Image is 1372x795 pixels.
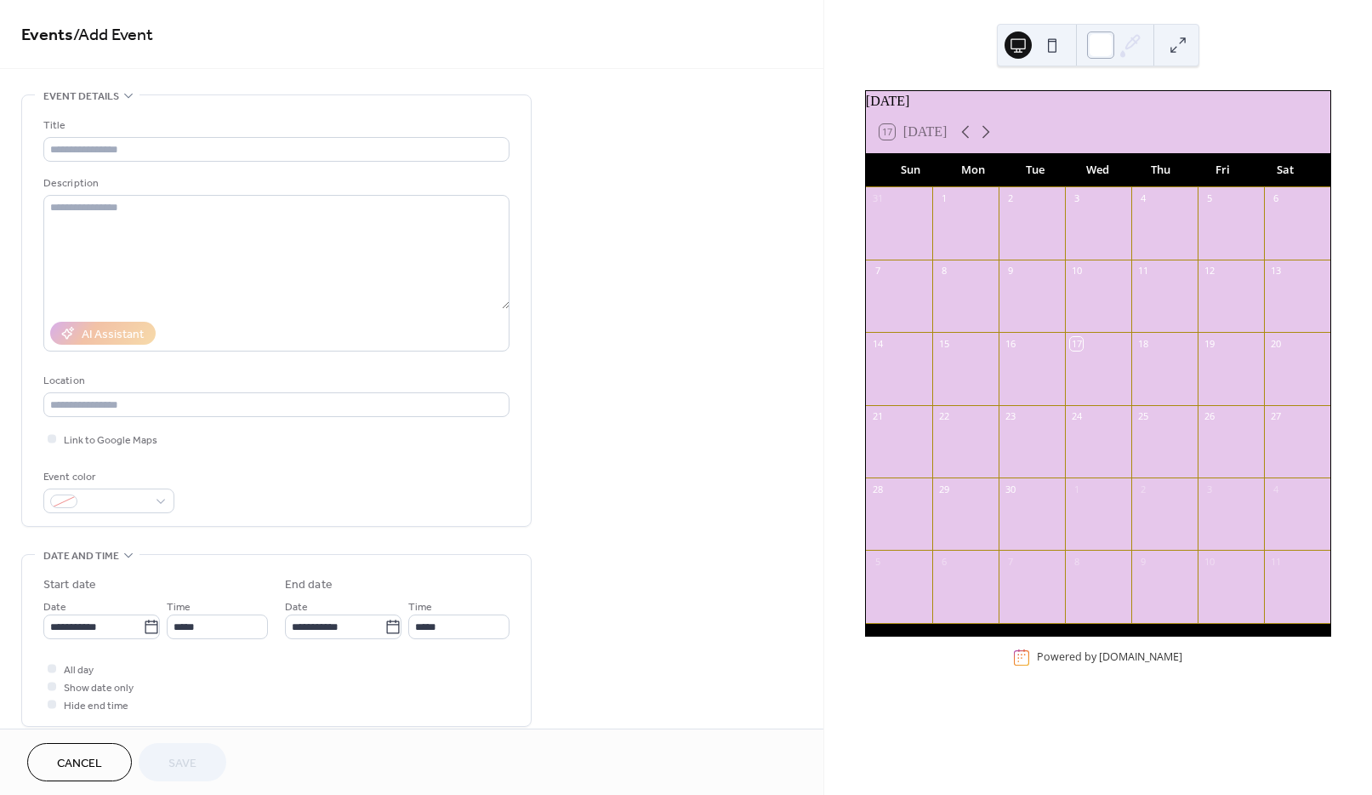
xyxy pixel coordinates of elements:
[43,372,506,390] div: Location
[1203,192,1215,205] div: 5
[1269,192,1282,205] div: 6
[937,410,950,423] div: 22
[43,174,506,192] div: Description
[1004,265,1016,277] div: 9
[871,483,884,495] div: 28
[408,598,432,616] span: Time
[43,598,66,616] span: Date
[43,547,119,565] span: Date and time
[43,117,506,134] div: Title
[1269,265,1282,277] div: 13
[285,598,308,616] span: Date
[1255,153,1317,187] div: Sat
[1269,337,1282,350] div: 20
[1136,410,1149,423] div: 25
[1136,192,1149,205] div: 4
[1099,650,1182,665] a: [DOMAIN_NAME]
[1203,410,1215,423] div: 26
[1269,555,1282,568] div: 11
[167,598,191,616] span: Time
[1130,153,1192,187] div: Thu
[880,153,942,187] div: Sun
[1136,555,1149,568] div: 9
[871,265,884,277] div: 7
[43,88,119,106] span: Event details
[866,91,1330,112] div: [DATE]
[871,410,884,423] div: 21
[942,153,1004,187] div: Mon
[27,743,132,781] button: Cancel
[1070,192,1083,205] div: 3
[43,468,171,486] div: Event color
[43,576,96,594] div: Start date
[1192,153,1254,187] div: Fri
[64,432,157,449] span: Link to Google Maps
[1067,153,1129,187] div: Wed
[1070,265,1083,277] div: 10
[1070,337,1083,350] div: 17
[937,555,950,568] div: 6
[21,19,73,52] a: Events
[73,19,153,52] span: / Add Event
[1203,483,1215,495] div: 3
[871,555,884,568] div: 5
[937,192,950,205] div: 1
[1136,483,1149,495] div: 2
[1004,410,1016,423] div: 23
[1070,555,1083,568] div: 8
[1004,192,1016,205] div: 2
[1136,337,1149,350] div: 18
[1203,265,1215,277] div: 12
[1070,410,1083,423] div: 24
[1203,555,1215,568] div: 10
[1136,265,1149,277] div: 11
[1005,153,1067,187] div: Tue
[1269,410,1282,423] div: 27
[285,576,333,594] div: End date
[1004,555,1016,568] div: 7
[1203,337,1215,350] div: 19
[937,337,950,350] div: 15
[871,337,884,350] div: 14
[1004,337,1016,350] div: 16
[871,192,884,205] div: 31
[1070,483,1083,495] div: 1
[64,661,94,679] span: All day
[57,755,102,773] span: Cancel
[937,265,950,277] div: 8
[64,697,128,715] span: Hide end time
[1004,483,1016,495] div: 30
[1037,650,1182,665] div: Powered by
[1269,483,1282,495] div: 4
[64,679,134,697] span: Show date only
[937,483,950,495] div: 29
